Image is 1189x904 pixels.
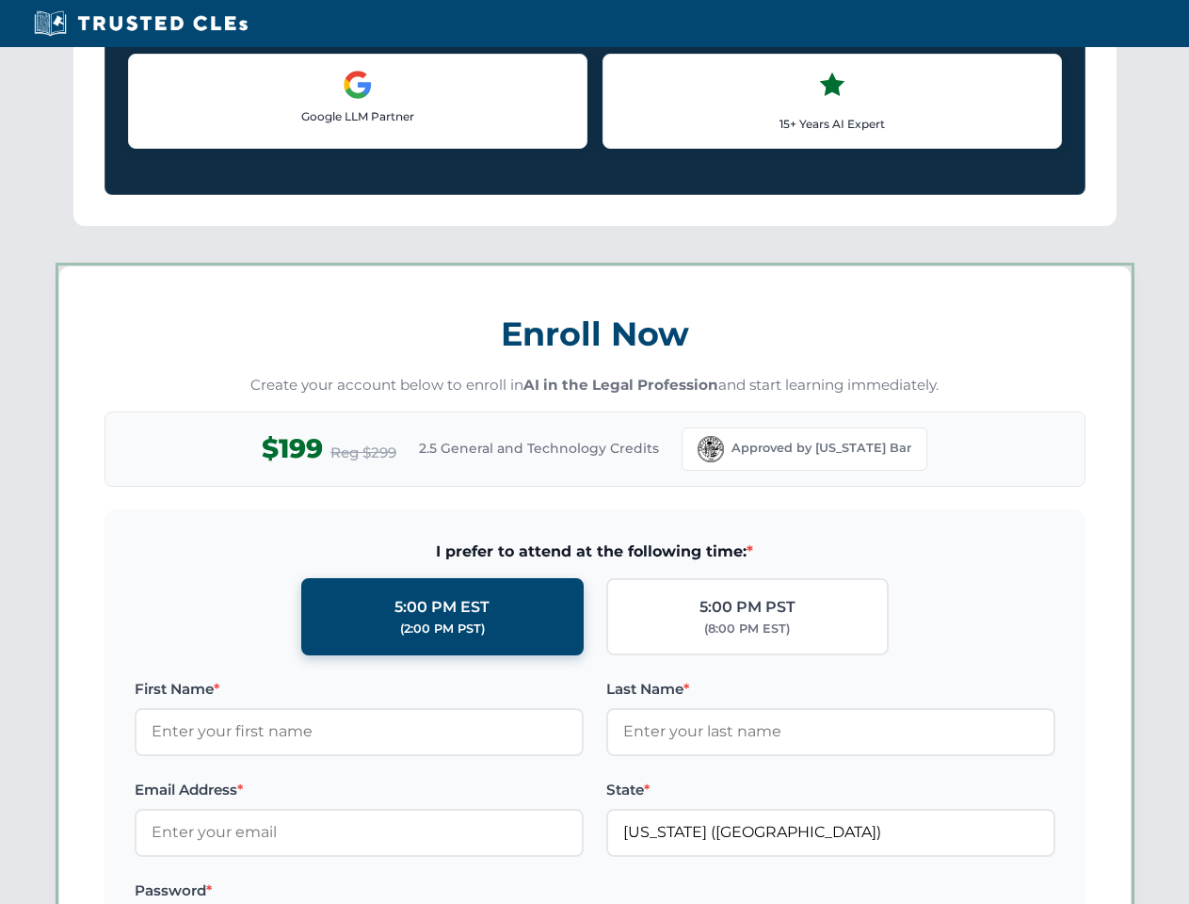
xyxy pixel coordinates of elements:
p: Google LLM Partner [144,107,571,125]
input: Florida (FL) [606,809,1055,856]
img: Trusted CLEs [28,9,253,38]
strong: AI in the Legal Profession [523,376,718,394]
div: 5:00 PM EST [394,595,490,620]
img: Google [343,70,373,100]
span: $199 [262,428,323,470]
label: Password [135,880,584,902]
span: Approved by [US_STATE] Bar [731,439,911,458]
label: State [606,779,1055,801]
input: Enter your first name [135,708,584,755]
p: Create your account below to enroll in and start learning immediately. [104,375,1085,396]
input: Enter your email [135,809,584,856]
label: Last Name [606,678,1055,701]
label: Email Address [135,779,584,801]
div: (8:00 PM EST) [704,620,790,638]
div: 5:00 PM PST [699,595,795,620]
span: I prefer to attend at the following time: [135,540,1055,564]
input: Enter your last name [606,708,1055,755]
p: 15+ Years AI Expert [619,115,1046,133]
span: Reg $299 [330,442,396,464]
span: 2.5 General and Technology Credits [419,438,659,459]
div: (2:00 PM PST) [400,620,485,638]
label: First Name [135,678,584,701]
h3: Enroll Now [104,304,1085,363]
img: Florida Bar [698,436,724,462]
